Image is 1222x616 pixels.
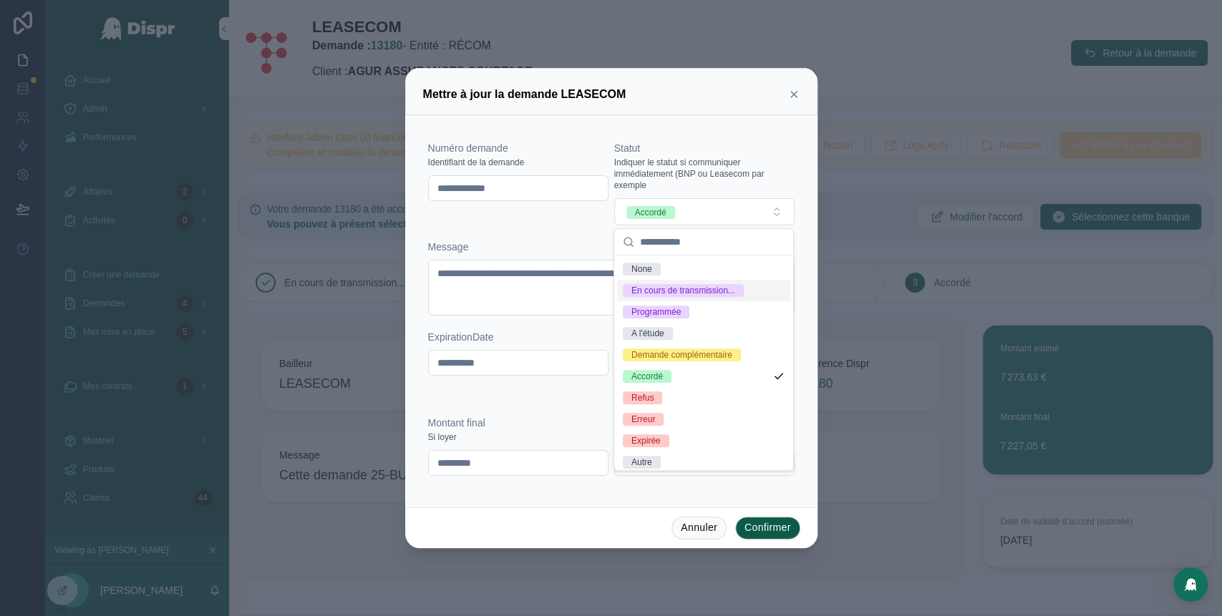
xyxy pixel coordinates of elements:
[423,86,626,103] h3: Mettre à jour la demande LEASECOM
[428,241,469,253] span: Message
[631,456,652,469] div: Autre
[614,198,795,225] button: Select Button
[428,417,485,429] span: Montant final
[631,284,735,297] div: En cours de transmission...
[428,157,525,168] span: Identifiant de la demande
[428,431,457,443] span: Si loyer
[635,206,666,219] div: Accordé
[631,434,661,447] div: Expirée
[631,391,654,404] div: Refus
[631,413,655,426] div: Erreur
[614,142,641,154] span: Statut
[735,517,800,539] button: Confirmer
[631,348,732,361] div: Demande complémentaire
[428,331,494,343] span: ExpirationDate
[671,517,727,539] button: Annuler
[614,157,795,191] span: Indiquer le statut si communiquer immédiatement (BNP ou Leasecom par exemple
[631,370,663,383] div: Accordé
[1173,567,1208,602] div: Open Intercom Messenger
[631,327,664,340] div: A l'étude
[631,263,652,275] div: None
[614,255,793,470] div: Suggestions
[428,142,508,154] span: Numéro demande
[631,305,681,318] div: Programmée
